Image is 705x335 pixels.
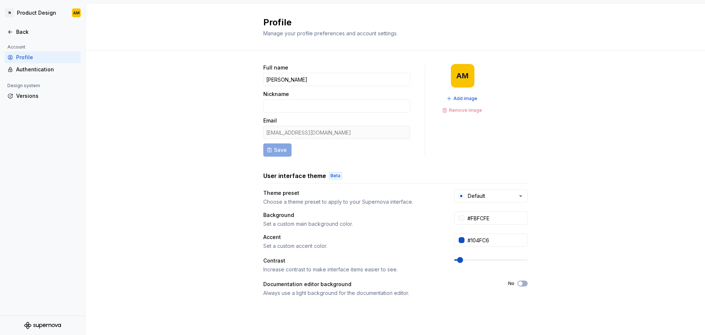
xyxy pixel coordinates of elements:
[464,234,528,247] input: #104FC6
[4,43,28,51] div: Account
[453,96,477,101] span: Add image
[16,66,78,73] div: Authentication
[263,30,398,36] span: Manage your profile preferences and account settings.
[4,26,81,38] a: Back
[263,257,441,264] div: Contrast
[73,10,80,16] div: AM
[4,90,81,102] a: Versions
[17,9,56,17] div: Product Design
[263,117,277,124] label: Email
[508,281,514,286] label: No
[263,198,441,206] div: Choose a theme preset to apply to your Supernova interface.
[4,81,43,90] div: Design system
[4,51,81,63] a: Profile
[263,242,441,250] div: Set a custom accent color.
[263,234,441,241] div: Accent
[16,54,78,61] div: Profile
[456,73,469,79] div: AM
[16,28,78,36] div: Back
[329,172,342,179] div: Beta
[4,64,81,75] a: Authentication
[1,5,84,21] button: NProduct DesignAM
[263,220,441,228] div: Set a custom main background color.
[263,266,441,273] div: Increase contrast to make interface items easier to see.
[263,64,288,71] label: Full name
[263,17,519,28] h2: Profile
[5,8,14,17] div: N
[263,171,326,180] h3: User interface theme
[24,322,61,329] svg: Supernova Logo
[444,93,481,104] button: Add image
[263,211,441,219] div: Background
[454,189,528,203] button: Default
[263,281,495,288] div: Documentation editor background
[468,192,485,200] div: Default
[16,92,78,100] div: Versions
[263,90,289,98] label: Nickname
[464,211,528,225] input: #FFFFFF
[263,289,495,297] div: Always use a light background for the documentation editor.
[263,189,441,197] div: Theme preset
